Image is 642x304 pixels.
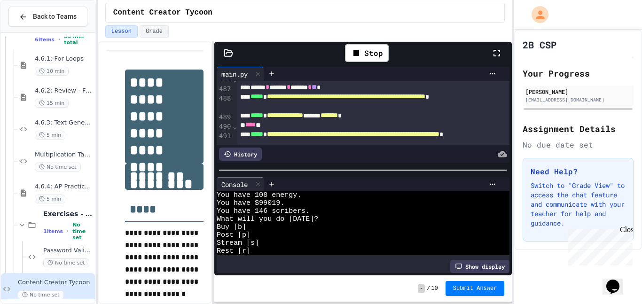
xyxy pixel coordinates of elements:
[217,215,318,223] span: What will you do [DATE]?
[35,55,93,63] span: 4.6.1: For Loops
[35,37,55,43] span: 6 items
[531,181,626,228] p: Switch to "Grade View" to access the chat feature and communicate with your teacher for help and ...
[523,139,634,150] div: No due date set
[67,227,69,235] span: •
[64,33,93,46] span: 35 min total
[523,67,634,80] h2: Your Progress
[525,87,631,96] div: [PERSON_NAME]
[522,4,551,25] div: My Account
[35,163,81,171] span: No time set
[232,123,237,130] span: Fold line
[217,85,232,94] div: 487
[4,4,65,60] div: Chat with us now!Close
[219,148,262,161] div: History
[450,260,509,273] div: Show display
[217,67,264,81] div: main.py
[525,96,631,103] div: [EMAIL_ADDRESS][DOMAIN_NAME]
[140,25,169,38] button: Grade
[446,281,505,296] button: Submit Answer
[217,199,284,207] span: You have $99019.
[35,87,93,95] span: 4.6.2: Review - For Loops
[523,122,634,135] h2: Assignment Details
[43,258,89,267] span: No time set
[72,222,93,241] span: No time set
[418,284,425,293] span: -
[35,183,93,191] span: 4.6.4: AP Practice - For Loops
[217,223,246,231] span: Buy [b]
[35,151,93,159] span: Multiplication Tables using loops
[18,279,93,287] span: Content Creator Tycoon
[18,290,64,299] span: No time set
[35,99,69,108] span: 15 min
[105,25,138,38] button: Lesson
[427,285,430,292] span: /
[217,179,252,189] div: Console
[8,7,87,27] button: Back to Teams
[35,195,65,203] span: 5 min
[35,67,69,76] span: 10 min
[564,226,633,265] iframe: chat widget
[58,36,60,43] span: •
[217,122,232,132] div: 490
[232,76,237,83] span: Fold line
[35,131,65,140] span: 5 min
[531,166,626,177] h3: Need Help?
[217,113,232,122] div: 489
[217,247,251,255] span: Rest [r]
[35,119,93,127] span: 4.6.3: Text Generator
[217,132,232,150] div: 491
[523,38,556,51] h1: 2B CSP
[217,239,259,247] span: Stream [s]
[217,191,301,199] span: You have 108 energy.
[217,207,310,215] span: You have 146 scribers.
[217,231,251,239] span: Post [p]
[113,7,212,18] span: Content Creator Tycoon
[217,69,252,79] div: main.py
[453,285,497,292] span: Submit Answer
[603,266,633,295] iframe: chat widget
[217,94,232,113] div: 488
[43,210,93,218] span: Exercises - For Loops
[217,177,264,191] div: Console
[431,285,438,292] span: 10
[43,247,93,255] span: Password Validator
[345,44,389,62] div: Stop
[43,228,63,234] span: 1 items
[33,12,77,22] span: Back to Teams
